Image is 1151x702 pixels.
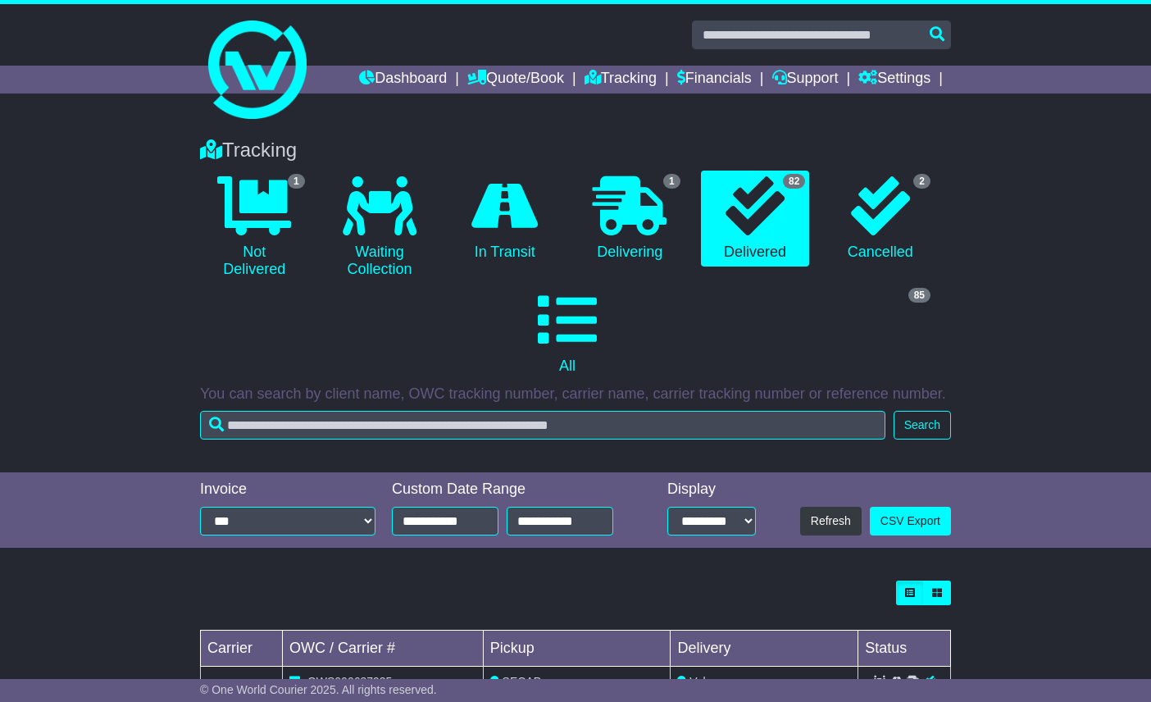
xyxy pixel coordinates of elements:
[503,675,541,688] span: SECAP
[677,66,752,93] a: Financials
[908,288,930,303] span: 85
[772,66,839,93] a: Support
[894,411,951,440] button: Search
[858,630,951,666] td: Status
[288,174,305,189] span: 1
[392,481,631,499] div: Custom Date Range
[913,174,930,189] span: 2
[689,675,718,688] span: Valen
[667,481,756,499] div: Display
[200,385,951,403] p: You can search by client name, OWC tracking number, carrier name, carrier tracking number or refe...
[307,675,393,688] span: OWS000637935
[783,174,805,189] span: 82
[663,174,680,189] span: 1
[192,139,959,162] div: Tracking
[826,171,935,267] a: 2 Cancelled
[575,171,685,267] a: 1 Delivering
[359,66,447,93] a: Dashboard
[325,171,434,285] a: Waiting Collection
[200,683,437,696] span: © One World Courier 2025. All rights reserved.
[870,507,951,536] a: CSV Export
[283,630,484,666] td: OWC / Carrier #
[467,66,564,93] a: Quote/Book
[585,66,657,93] a: Tracking
[450,171,559,267] a: In Transit
[200,171,309,285] a: 1 Not Delivered
[483,630,671,666] td: Pickup
[201,630,283,666] td: Carrier
[800,507,862,536] button: Refresh
[858,66,930,93] a: Settings
[200,285,935,381] a: 85 All
[200,481,375,499] div: Invoice
[701,171,810,267] a: 82 Delivered
[671,630,858,666] td: Delivery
